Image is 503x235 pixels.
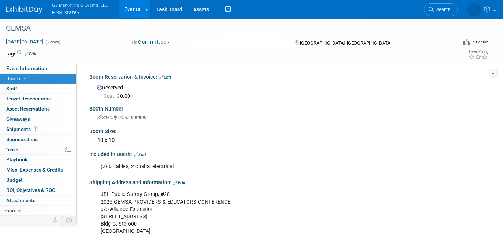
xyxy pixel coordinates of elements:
span: to [21,39,28,45]
div: GEMSA [3,22,447,35]
div: Included in Booth: [89,149,488,158]
a: Event Information [0,63,76,73]
a: Edit [25,51,37,57]
span: Event Information [6,65,47,71]
a: more [0,206,76,216]
span: 1 [33,126,38,132]
div: Booth Size: [89,126,488,135]
a: Shipments1 [0,124,76,134]
a: Edit [159,75,171,80]
div: Booth Reservation & Invoice: [89,72,488,81]
td: Toggle Event Tabs [62,216,77,225]
a: Travel Reservations [0,94,76,104]
a: Attachments [0,196,76,205]
img: Format-Inperson.png [463,39,470,45]
a: Playbook [0,155,76,165]
span: Giveaways [6,116,30,122]
span: more [5,208,16,213]
span: Search [434,7,451,12]
a: Edit [173,180,185,185]
span: [DATE] [DATE] [5,38,44,45]
td: Tags [5,50,37,57]
a: ROI, Objectives & ROO [0,185,76,195]
span: Staff [6,86,17,92]
div: Event Format [417,38,488,49]
a: Sponsorships [0,135,76,145]
span: Shipments [6,126,38,132]
span: Travel Reservations [6,96,51,101]
a: Edit [134,152,146,157]
span: [GEOGRAPHIC_DATA], [GEOGRAPHIC_DATA] [300,40,391,46]
div: In-Person [471,39,488,45]
a: Misc. Expenses & Credits [0,165,76,175]
button: Committed [129,38,173,46]
span: Booth [6,76,29,81]
span: G2 Marketing & Events, LLC [52,1,108,9]
span: Playbook [6,157,27,162]
span: Attachments [6,197,35,203]
a: Tasks [0,145,76,155]
span: (2 days) [45,40,60,45]
a: Search [424,3,458,16]
span: 0.00 [104,93,133,99]
div: Event Rating [468,50,488,54]
i: Booth reservation complete [23,76,27,80]
span: Cost: $ [104,93,120,99]
span: Asset Reservations [6,106,50,112]
a: Booth [0,74,76,84]
span: ROI, Objectives & ROO [6,187,55,193]
div: Reserved [95,82,483,100]
a: Staff [0,84,76,94]
a: Asset Reservations [0,104,76,114]
div: 10 x 10 [95,135,483,146]
a: Budget [0,175,76,185]
div: (2) 6' tables, 2 chairs, electrical [95,159,411,174]
div: Booth Number: [89,103,488,112]
td: Personalize Event Tab Strip [49,216,62,225]
a: Giveaways [0,114,76,124]
span: Specify booth number [97,115,147,120]
img: Laine Butler [467,3,481,16]
span: Tasks [5,147,18,153]
span: Budget [6,177,23,183]
div: Shipping Address and Information: [89,177,488,186]
span: Sponsorships [6,136,38,142]
span: Misc. Expenses & Credits [6,167,63,173]
img: ExhibitDay [6,6,42,14]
